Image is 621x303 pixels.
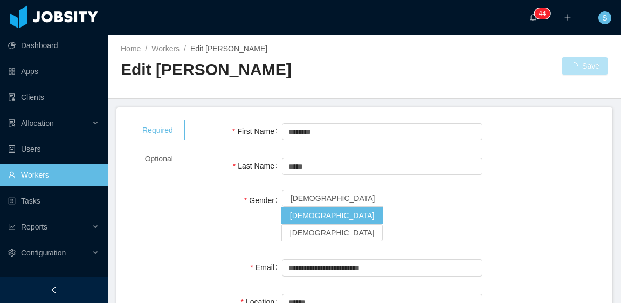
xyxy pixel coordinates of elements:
[121,59,364,81] h2: Edit [PERSON_NAME]
[564,14,571,21] i: icon: plus
[534,8,550,19] sup: 44
[8,190,99,212] a: icon: profileTasks
[184,44,186,53] span: /
[21,119,54,127] span: Allocation
[190,44,267,53] span: Edit [PERSON_NAME]
[145,44,147,53] span: /
[282,123,482,140] input: First Name
[282,158,482,175] input: Last Name
[8,119,16,127] i: icon: solution
[129,120,186,140] div: Required
[151,44,180,53] a: Workers
[290,211,375,220] span: [DEMOGRAPHIC_DATA]
[129,149,186,169] div: Optional
[291,194,375,203] span: [DEMOGRAPHIC_DATA]
[244,196,282,205] label: Gender
[282,259,482,277] input: Email
[8,249,16,257] i: icon: setting
[8,138,99,160] a: icon: robotUsers
[8,86,99,108] a: icon: auditClients
[542,8,546,19] p: 4
[539,8,542,19] p: 4
[8,164,99,186] a: icon: userWorkers
[8,223,16,231] i: icon: line-chart
[233,161,282,170] label: Last Name
[121,44,141,53] a: Home
[529,14,537,21] i: icon: bell
[8,35,99,56] a: icon: pie-chartDashboard
[251,263,282,272] label: Email
[21,248,66,257] span: Configuration
[232,127,282,136] label: First Name
[290,228,375,237] span: [DEMOGRAPHIC_DATA]
[602,11,607,24] span: S
[8,60,99,82] a: icon: appstoreApps
[21,223,47,231] span: Reports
